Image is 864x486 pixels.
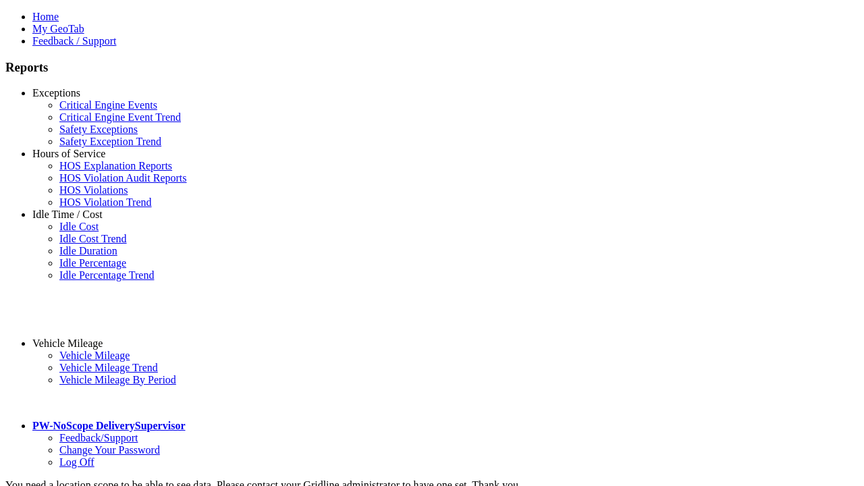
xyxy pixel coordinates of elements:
a: Feedback / Support [32,35,116,47]
a: Vehicle Mileage [32,337,103,349]
a: Idle Cost Trend [59,233,127,244]
a: Feedback/Support [59,432,138,443]
a: Hours of Service [32,148,105,159]
a: My GeoTab [32,23,84,34]
a: HOS Violation Audit Reports [59,172,187,184]
a: Exceptions [32,87,80,99]
a: HOS Explanation Reports [59,160,172,171]
a: HOS Violations [59,184,128,196]
a: Idle Cost [59,221,99,232]
a: Idle Time / Cost [32,209,103,220]
h3: Reports [5,60,859,75]
a: Idle Percentage Trend [59,269,154,281]
a: HOS Violation Trend [59,196,152,208]
a: Home [32,11,59,22]
a: Change Your Password [59,444,160,456]
a: Critical Engine Events [59,99,157,111]
a: Idle Percentage [59,257,126,269]
a: Vehicle Mileage [59,350,130,361]
a: Safety Exceptions [59,124,138,135]
a: PW-NoScope DeliverySupervisor [32,420,185,431]
a: Idle Duration [59,245,117,256]
a: Critical Engine Event Trend [59,111,181,123]
a: Vehicle Mileage By Period [59,374,176,385]
a: Vehicle Mileage Trend [59,362,158,373]
a: Safety Exception Trend [59,136,161,147]
a: Log Off [59,456,94,468]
